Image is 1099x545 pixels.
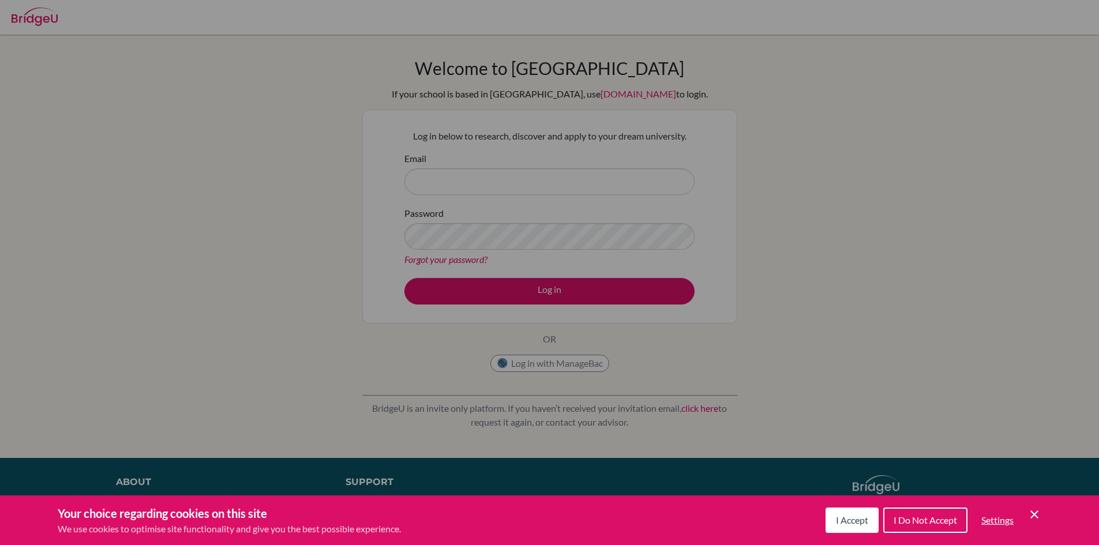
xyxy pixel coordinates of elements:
p: We use cookies to optimise site functionality and give you the best possible experience. [58,522,401,536]
button: I Accept [826,508,879,533]
button: Save and close [1027,508,1041,521]
button: I Do Not Accept [883,508,967,533]
h3: Your choice regarding cookies on this site [58,505,401,522]
span: I Do Not Accept [894,514,957,525]
span: Settings [981,514,1014,525]
span: I Accept [836,514,868,525]
button: Settings [972,509,1023,532]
